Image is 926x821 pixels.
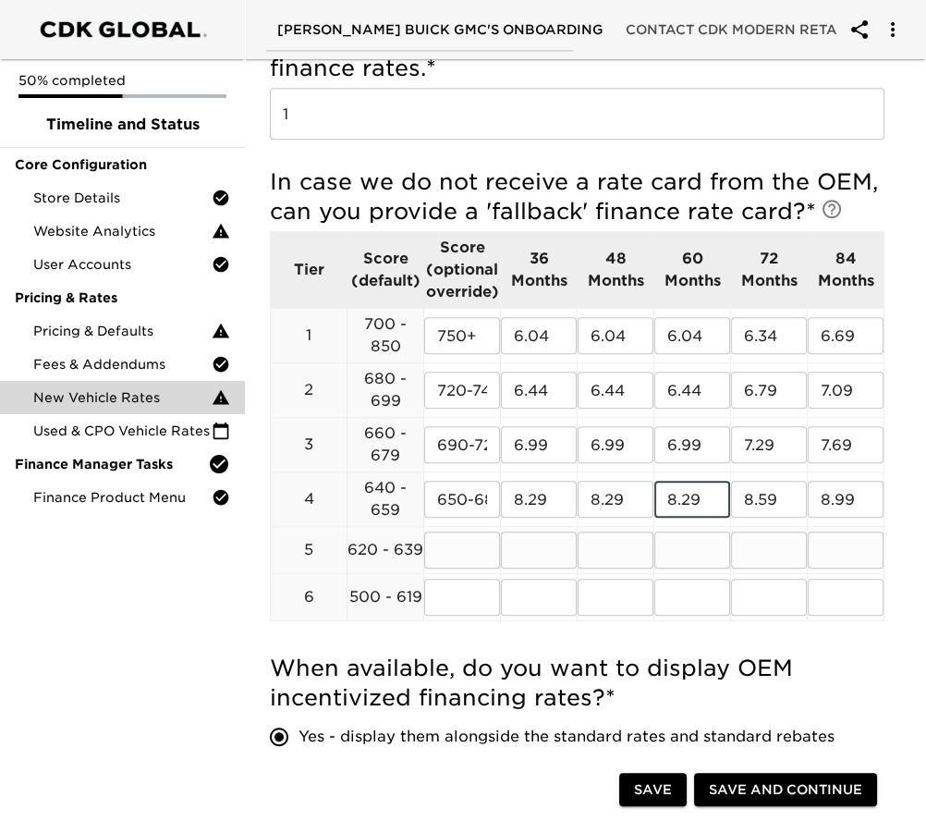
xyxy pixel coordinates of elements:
[277,18,603,42] span: [PERSON_NAME] Buick GMC's Onboarding
[299,726,835,748] span: Yes - display them alongside the standard rates and standard rebates
[33,255,212,274] span: User Accounts
[654,248,730,292] p: 60 Months
[270,167,884,227] h5: In case we do not receive a rate card from the OEM, can you provide a 'fallback' finance rate card?
[501,248,577,292] p: 36 Months
[33,488,212,507] span: Finance Product Menu
[578,248,653,292] p: 48 Months
[271,539,347,561] p: 5
[33,322,212,340] span: Pricing & Defaults
[634,778,672,802] span: Save
[271,325,347,347] p: 1
[15,455,208,473] span: Finance Manager Tasks
[347,586,423,608] p: 500 - 619
[15,288,230,307] span: Pricing & Rates
[15,114,230,136] span: Timeline and Status
[33,422,212,440] span: Used & CPO Vehicle Rates
[347,423,423,467] p: 660 - 679
[347,248,423,292] p: Score (default)
[626,18,850,42] span: Contact CDK Modern Retail
[33,189,212,207] span: Store Details
[347,368,423,412] p: 680 - 699
[837,7,882,52] button: account of current user
[808,248,883,292] p: 84 Months
[619,773,687,807] button: Save
[347,477,423,521] p: 640 - 659
[33,388,212,407] span: New Vehicle Rates
[731,248,807,292] p: 72 Months
[871,7,915,52] button: account of current user
[347,313,423,358] p: 700 - 850
[271,259,347,281] p: Tier
[271,379,347,401] p: 2
[694,773,877,807] button: Save and Continue
[424,237,500,303] p: Score (optional override)
[271,434,347,456] p: 3
[15,155,230,174] span: Core Configuration
[33,355,212,374] span: Fees & Addendums
[271,586,347,608] p: 6
[18,71,226,90] p: 50% completed
[347,539,423,561] p: 620 - 639
[270,654,884,713] h5: When available, do you want to display OEM incentivized financing rates?
[33,222,212,240] span: Website Analytics
[709,778,862,802] span: Save and Continue
[271,488,347,510] p: 4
